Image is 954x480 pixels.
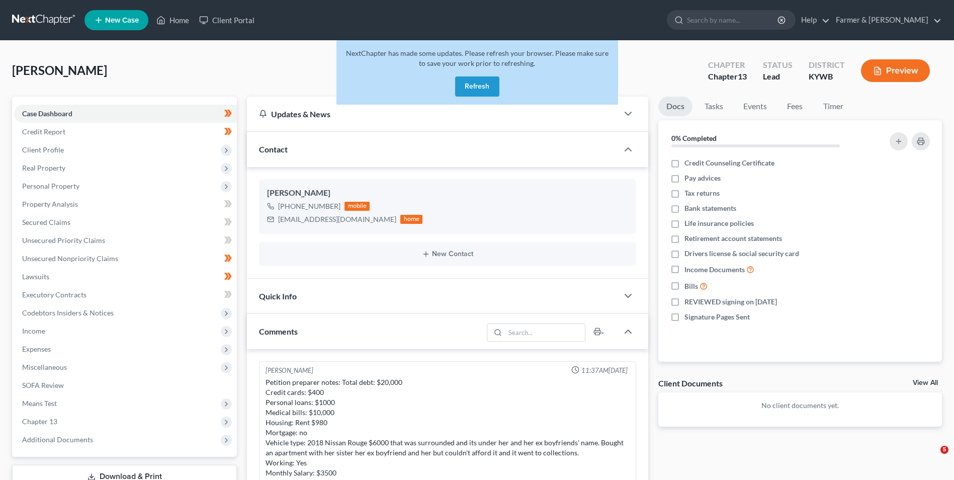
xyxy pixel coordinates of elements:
[22,308,114,317] span: Codebtors Insiders & Notices
[920,446,944,470] iframe: Intercom live chat
[14,105,237,123] a: Case Dashboard
[763,71,793,83] div: Lead
[708,71,747,83] div: Chapter
[259,291,297,301] span: Quick Info
[815,97,851,116] a: Timer
[14,268,237,286] a: Lawsuits
[267,250,628,258] button: New Contact
[22,109,72,118] span: Case Dashboard
[779,97,811,116] a: Fees
[14,250,237,268] a: Unsecured Nonpriority Claims
[22,164,65,172] span: Real Property
[913,379,938,386] a: View All
[22,345,51,353] span: Expenses
[738,71,747,81] span: 13
[12,63,107,77] span: [PERSON_NAME]
[708,59,747,71] div: Chapter
[194,11,259,29] a: Client Portal
[22,218,70,226] span: Secured Claims
[505,324,585,341] input: Search...
[22,381,64,389] span: SOFA Review
[796,11,830,29] a: Help
[831,11,941,29] a: Farmer & [PERSON_NAME]
[684,297,777,307] span: REVIEWED signing on [DATE]
[684,203,736,213] span: Bank statements
[735,97,775,116] a: Events
[809,59,845,71] div: District
[14,123,237,141] a: Credit Report
[22,417,57,426] span: Chapter 13
[697,97,731,116] a: Tasks
[658,97,692,116] a: Docs
[940,446,948,454] span: 5
[14,195,237,213] a: Property Analysis
[684,249,799,259] span: Drivers license & social security card
[278,214,396,224] div: [EMAIL_ADDRESS][DOMAIN_NAME]
[22,399,57,408] span: Means Test
[684,233,782,244] span: Retirement account statements
[22,145,64,154] span: Client Profile
[684,173,721,183] span: Pay advices
[684,158,774,168] span: Credit Counseling Certificate
[22,127,65,136] span: Credit Report
[22,290,86,299] span: Executory Contracts
[684,188,720,198] span: Tax returns
[22,254,118,263] span: Unsecured Nonpriority Claims
[344,202,370,211] div: mobile
[14,231,237,250] a: Unsecured Priority Claims
[14,286,237,304] a: Executory Contracts
[684,218,754,228] span: Life insurance policies
[666,401,934,411] p: No client documents yet.
[22,236,105,245] span: Unsecured Priority Claims
[259,327,298,336] span: Comments
[105,17,139,24] span: New Case
[861,59,930,82] button: Preview
[687,11,779,29] input: Search by name...
[151,11,194,29] a: Home
[671,134,717,142] strong: 0% Completed
[22,272,49,281] span: Lawsuits
[763,59,793,71] div: Status
[684,265,745,275] span: Income Documents
[259,144,288,154] span: Contact
[455,76,499,97] button: Refresh
[259,109,606,119] div: Updates & News
[346,49,609,67] span: NextChapter has made some updates. Please refresh your browser. Please make sure to save your wor...
[14,213,237,231] a: Secured Claims
[267,187,628,199] div: [PERSON_NAME]
[22,327,45,335] span: Income
[278,201,340,211] div: [PHONE_NUMBER]
[400,215,422,224] div: home
[14,376,237,394] a: SOFA Review
[684,281,698,291] span: Bills
[22,435,93,444] span: Additional Documents
[22,363,67,371] span: Miscellaneous
[809,71,845,83] div: KYWB
[684,312,750,322] span: Signature Pages Sent
[658,378,723,388] div: Client Documents
[266,366,313,375] div: [PERSON_NAME]
[22,200,78,208] span: Property Analysis
[22,182,79,190] span: Personal Property
[581,366,628,375] span: 11:37AM[DATE]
